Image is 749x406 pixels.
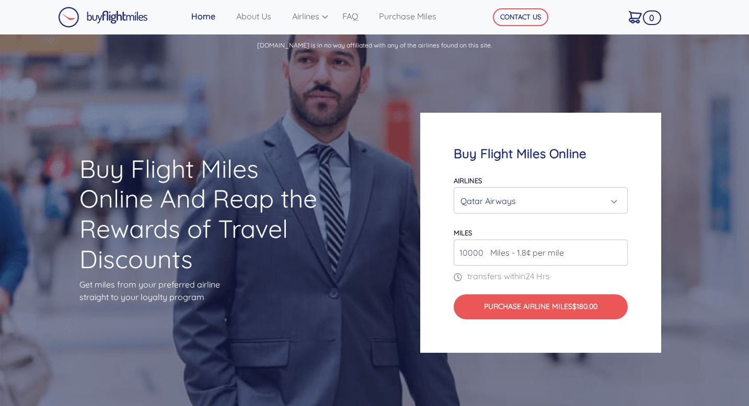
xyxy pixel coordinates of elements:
[525,271,550,281] span: 24 Hrs
[629,11,642,23] img: Cart
[485,246,564,259] span: Miles - 1.8¢ per mile
[454,187,628,213] button: Qatar Airways
[454,270,628,282] p: transfers within
[454,229,472,237] label: miles
[454,294,628,319] button: Purchase Airline Miles$180.00
[460,191,615,211] div: Qatar Airways
[58,4,148,30] a: Buy Flight Miles Logo
[79,154,329,274] h1: Buy Flight Miles Online And Reap the Rewards of Travel Discounts
[454,146,628,161] h4: Buy Flight Miles Online
[58,7,148,28] img: Buy Flight Miles Logo
[288,6,338,27] a: Airlines
[79,278,329,303] p: Get miles from your preferred airline straight to your loyalty program
[454,176,482,185] label: Airlines
[625,6,656,28] a: 0
[375,6,453,27] a: Purchase Miles
[643,10,662,25] span: 0
[338,6,375,27] a: FAQ
[572,302,597,311] span: $180.00
[232,6,288,27] a: About Us
[493,8,548,26] button: CONTACT US
[187,6,232,27] a: Home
